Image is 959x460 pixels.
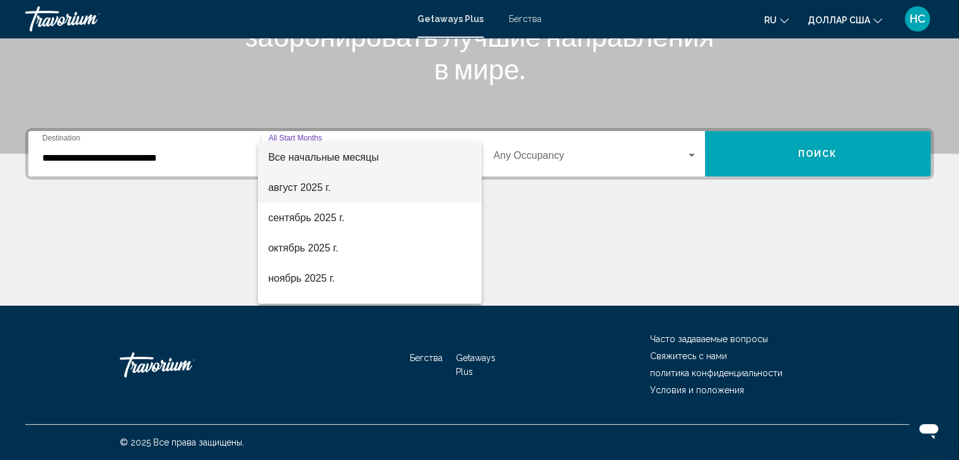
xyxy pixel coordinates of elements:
[268,212,344,223] font: сентябрь 2025 г.
[268,152,378,163] font: Все начальные месяцы
[268,243,338,253] font: октябрь 2025 г.
[268,303,340,314] font: декабрь 2025 г.
[268,182,330,193] font: август 2025 г.
[909,410,949,450] iframe: Кнопка запуска окна обмена сообщениями
[268,273,335,284] font: ноябрь 2025 г.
